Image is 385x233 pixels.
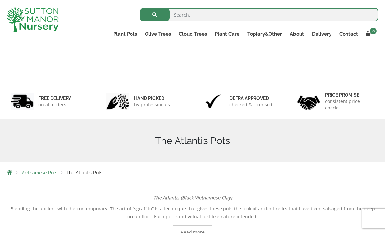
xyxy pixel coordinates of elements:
a: 0 [362,29,378,39]
a: Cloud Trees [175,29,211,39]
a: Olive Trees [141,29,175,39]
h6: hand picked [134,95,170,101]
img: 1.jpg [11,93,34,110]
h6: FREE DELIVERY [38,95,71,101]
img: 2.jpg [106,93,129,110]
span: 0 [370,28,377,34]
img: 3.jpg [202,93,224,110]
nav: Breadcrumbs [7,170,378,175]
h1: The Atlantis Pots [7,135,378,147]
a: Vietnamese Pots [21,170,57,175]
img: 4.jpg [297,92,320,111]
p: by professionals [134,101,170,108]
h6: Price promise [325,92,375,98]
a: Plant Care [211,29,243,39]
img: logo [7,7,59,32]
p: consistent price checks [325,98,375,111]
input: Search... [140,8,378,21]
a: Topiary&Other [243,29,286,39]
a: Delivery [308,29,335,39]
a: Contact [335,29,362,39]
h6: Defra approved [229,95,272,101]
a: Plant Pots [109,29,141,39]
span: The Atlantis Pots [66,170,102,175]
a: About [286,29,308,39]
p: checked & Licensed [229,101,272,108]
strong: The Atlantis (Black Vietnamese Clay) [153,194,232,201]
p: on all orders [38,101,71,108]
p: Blending the ancient with the contemporary! The art of “sgraffito” is a technique that gives thes... [7,205,378,221]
